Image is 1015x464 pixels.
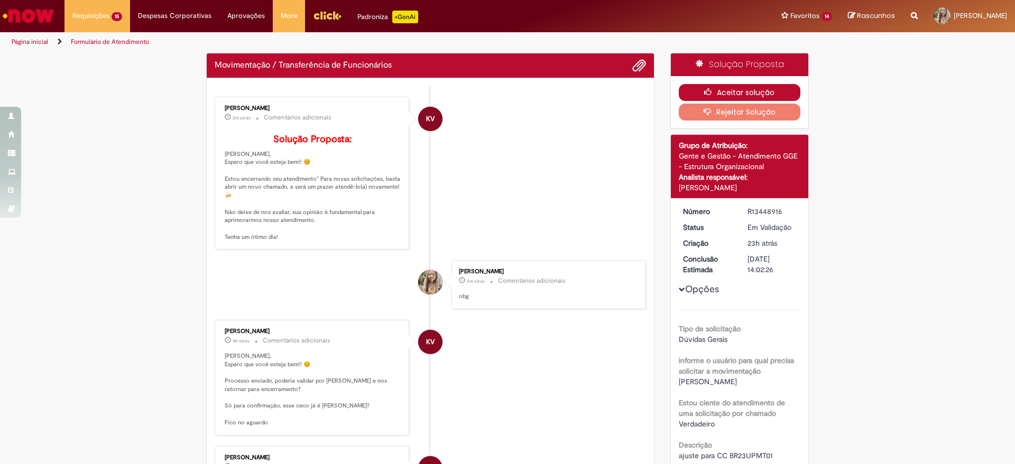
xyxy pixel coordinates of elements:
span: 14 [822,12,832,21]
div: [PERSON_NAME] [459,268,635,275]
div: Em Validação [748,222,797,233]
dt: Criação [675,238,740,248]
b: Estou ciente do atendimento de uma solicitação por chamado [679,398,785,418]
time: 27/08/2025 14:00:46 [233,115,251,121]
div: Karine Vieira [418,330,442,354]
div: [PERSON_NAME] [225,454,401,461]
time: 27/08/2025 13:57:57 [467,278,485,284]
p: [PERSON_NAME], Espero que você esteja bem!! 😊 Processo enviado, poderia validar por [PERSON_NAME]... [225,352,401,426]
div: Michelle Barroso Da Silva [418,270,442,294]
time: 26/08/2025 15:04:00 [748,238,777,248]
a: Rascunhos [848,11,895,21]
span: Dúvidas Gerais [679,335,727,344]
ul: Trilhas de página [8,32,669,52]
p: [PERSON_NAME], Espero que você esteja bem!! 😊 Estou encerrando seu atendimento" Para novas solici... [225,134,401,242]
div: Solução Proposta [671,53,809,76]
span: 5m atrás [467,278,485,284]
div: Gente e Gestão - Atendimento GGE - Estrutura Organizacional [679,151,801,172]
span: 4h atrás [233,338,250,344]
span: Aprovações [227,11,265,21]
b: Descrição [679,440,712,450]
span: Favoritos [790,11,819,21]
span: Rascunhos [857,11,895,21]
dt: Conclusão Estimada [675,254,740,275]
div: [DATE] 14:02:26 [748,254,797,275]
p: obg [459,292,635,301]
b: Tipo de solicitação [679,324,741,333]
span: More [281,11,297,21]
div: 26/08/2025 15:04:00 [748,238,797,248]
span: 23h atrás [748,238,777,248]
img: click_logo_yellow_360x200.png [313,7,342,23]
h2: Movimentação / Transferência de Funcionários Histórico de tíquete [215,61,392,70]
span: ajuste para CC BR23UPMT01 [679,451,773,460]
div: [PERSON_NAME] [225,328,401,335]
time: 27/08/2025 09:59:34 [233,338,250,344]
div: Analista responsável: [679,172,801,182]
button: Adicionar anexos [632,59,646,72]
div: Padroniza [357,11,418,23]
div: Karine Vieira [418,107,442,131]
button: Rejeitar Solução [679,104,801,120]
dt: Número [675,206,740,217]
img: ServiceNow [1,5,56,26]
dt: Status [675,222,740,233]
span: [PERSON_NAME] [954,11,1007,20]
p: +GenAi [392,11,418,23]
div: [PERSON_NAME] [679,182,801,193]
span: KV [426,106,435,132]
span: KV [426,329,435,355]
a: Formulário de Atendimento [71,38,149,46]
button: Aceitar solução [679,84,801,101]
b: Solução Proposta: [273,133,352,145]
span: 2m atrás [233,115,251,121]
span: Despesas Corporativas [138,11,211,21]
small: Comentários adicionais [498,276,566,285]
div: R13448916 [748,206,797,217]
small: Comentários adicionais [263,336,330,345]
div: Grupo de Atribuição: [679,140,801,151]
span: Verdadeiro [679,419,715,429]
small: Comentários adicionais [264,113,331,122]
div: [PERSON_NAME] [225,105,401,112]
span: Requisições [72,11,109,21]
a: Página inicial [12,38,48,46]
span: 15 [112,12,122,21]
b: informe o usuário para qual precisa solicitar a movimentação [679,356,794,376]
span: [PERSON_NAME] [679,377,737,386]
